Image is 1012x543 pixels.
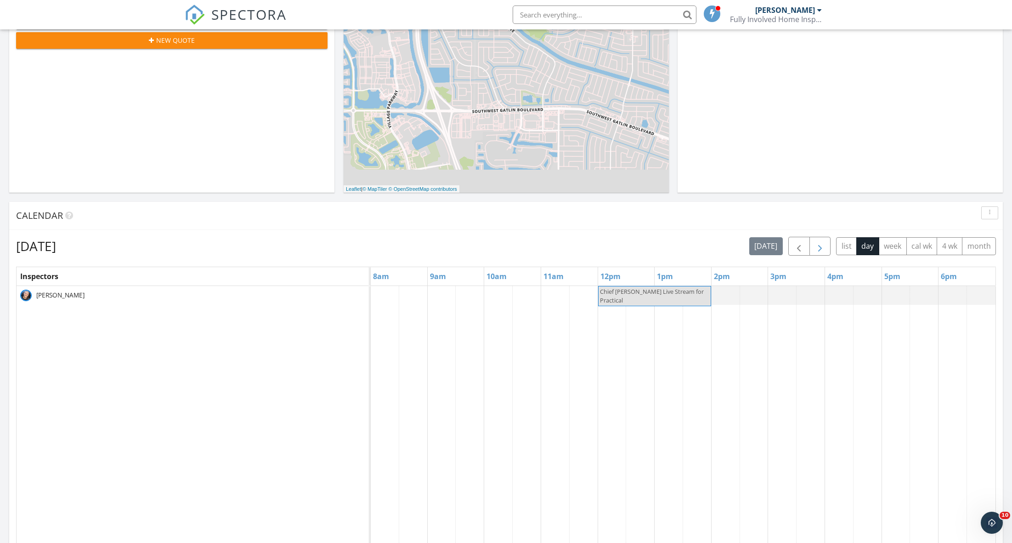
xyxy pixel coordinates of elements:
h2: [DATE] [16,237,56,255]
a: © MapTiler [362,186,387,192]
button: [DATE] [749,237,783,255]
a: 6pm [939,269,959,284]
input: Search everything... [513,6,696,24]
a: 2pm [712,269,732,284]
a: © OpenStreetMap contributors [389,186,457,192]
div: Fully Involved Home Inspections [730,15,822,24]
button: New Quote [16,32,328,49]
img: img_9949.jpg [20,290,32,301]
a: 10am [484,269,509,284]
a: 12pm [598,269,623,284]
a: 1pm [655,269,675,284]
button: day [856,237,879,255]
span: Calendar [16,209,63,222]
button: Previous day [788,237,810,256]
a: SPECTORA [185,12,287,32]
a: 11am [541,269,566,284]
a: 5pm [882,269,903,284]
span: Inspectors [20,271,58,281]
a: 4pm [825,269,846,284]
span: SPECTORA [211,5,287,24]
iframe: Intercom live chat [981,512,1003,534]
div: | [344,185,459,193]
a: 3pm [768,269,789,284]
span: New Quote [156,35,195,45]
span: 10 [1000,512,1010,519]
button: Next day [809,237,831,256]
span: [PERSON_NAME] [34,291,86,300]
img: The Best Home Inspection Software - Spectora [185,5,205,25]
button: cal wk [906,237,938,255]
button: week [879,237,907,255]
button: month [962,237,996,255]
button: 4 wk [937,237,962,255]
span: Chief [PERSON_NAME] Live Stream for Practical [600,287,704,304]
button: list [836,237,857,255]
div: [PERSON_NAME] [755,6,815,15]
a: Leaflet [346,186,361,192]
a: 8am [371,269,391,284]
a: 9am [428,269,448,284]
